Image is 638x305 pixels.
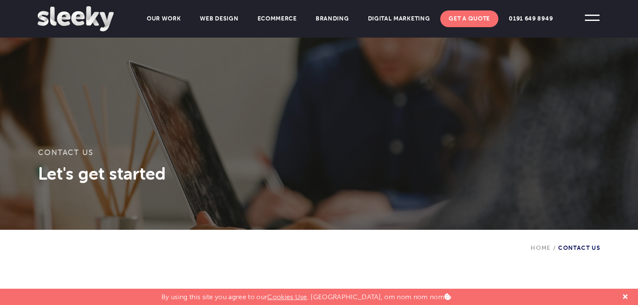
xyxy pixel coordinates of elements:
a: Cookies Use [267,293,307,301]
p: By using this site you agree to our . [GEOGRAPHIC_DATA], om nom nom nom [161,289,451,301]
a: Digital Marketing [360,10,439,27]
h1: Contact Us [38,148,600,163]
a: Our Work [138,10,189,27]
span: / [551,244,558,252]
a: Get A Quote [440,10,498,27]
h3: Let's get started [38,163,600,184]
a: Web Design [191,10,247,27]
a: Branding [307,10,357,27]
a: 0191 649 8949 [500,10,561,27]
a: Ecommerce [249,10,305,27]
a: Home [531,244,551,252]
div: Contact Us [531,230,600,252]
img: Sleeky Web Design Newcastle [38,6,114,31]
